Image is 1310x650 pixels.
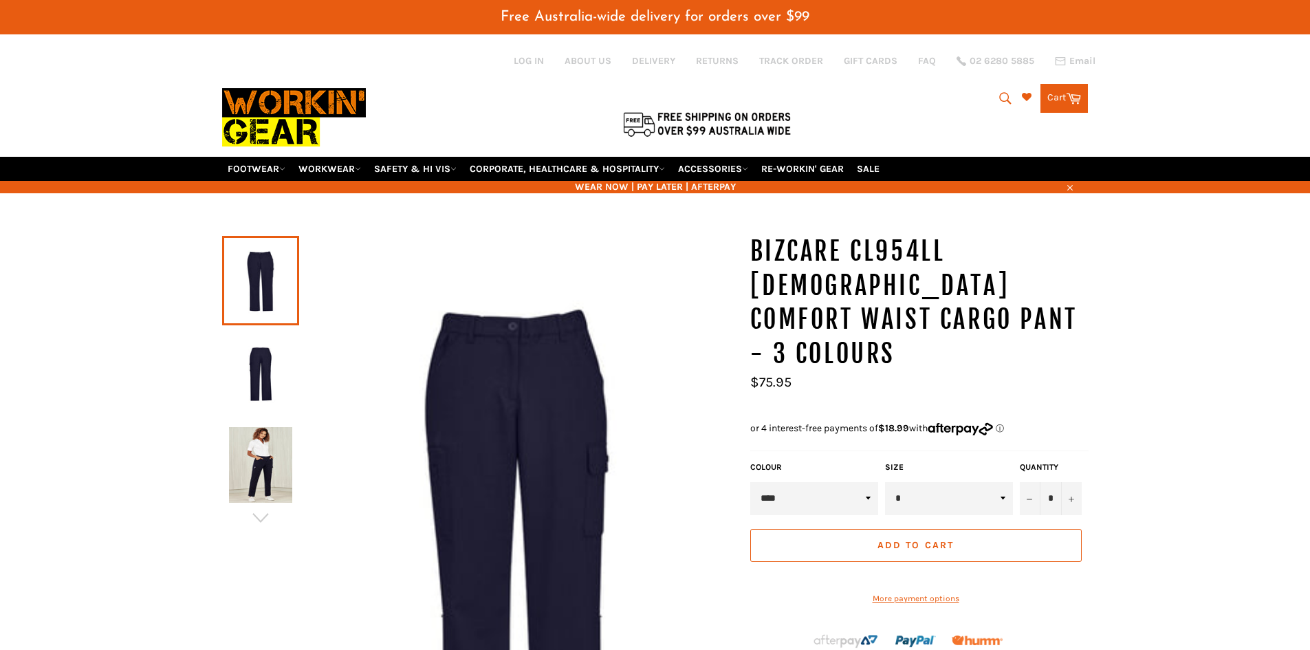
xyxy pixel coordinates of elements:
h1: BIZCARE CL954LL [DEMOGRAPHIC_DATA] Comfort Waist Cargo Pant - 3 Colours [750,235,1089,371]
a: DELIVERY [632,54,675,67]
span: Free Australia-wide delivery for orders over $99 [501,10,809,24]
img: BIZCARE CL954LL Ladies Comfort Waist Cargo Pant - 3 Colours - Workin' Gear [229,427,292,503]
a: RETURNS [696,54,739,67]
a: ABOUT US [565,54,611,67]
a: CORPORATE, HEALTHCARE & HOSPITALITY [464,157,670,181]
a: Email [1055,56,1095,67]
a: RE-WORKIN' GEAR [756,157,849,181]
label: COLOUR [750,462,878,473]
a: Cart [1040,84,1088,113]
img: Workin Gear leaders in Workwear, Safety Boots, PPE, Uniforms. Australia's No.1 in Workwear [222,78,366,156]
label: Quantity [1020,462,1082,473]
a: WORKWEAR [293,157,367,181]
a: GIFT CARDS [844,54,897,67]
span: 02 6280 5885 [970,56,1034,66]
a: Log in [514,55,544,67]
span: $75.95 [750,374,792,390]
a: 02 6280 5885 [957,56,1034,66]
a: More payment options [750,593,1082,605]
span: WEAR NOW | PAY LATER | AFTERPAY [222,180,1089,193]
a: ACCESSORIES [673,157,754,181]
span: Add to Cart [877,539,954,551]
span: Email [1069,56,1095,66]
a: SALE [851,157,885,181]
a: FAQ [918,54,936,67]
a: SAFETY & HI VIS [369,157,462,181]
img: BIZCARE CL954LL Ladies Comfort Waist Cargo Pant - 3 Colours - Workin' Gear [229,335,292,411]
button: Increase item quantity by one [1061,482,1082,515]
img: Humm_core_logo_RGB-01_300x60px_small_195d8312-4386-4de7-b182-0ef9b6303a37.png [952,636,1003,646]
button: Reduce item quantity by one [1020,482,1040,515]
button: Add to Cart [750,529,1082,562]
a: FOOTWEAR [222,157,291,181]
img: Flat $9.95 shipping Australia wide [621,109,793,138]
label: Size [885,462,1013,473]
a: TRACK ORDER [759,54,823,67]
